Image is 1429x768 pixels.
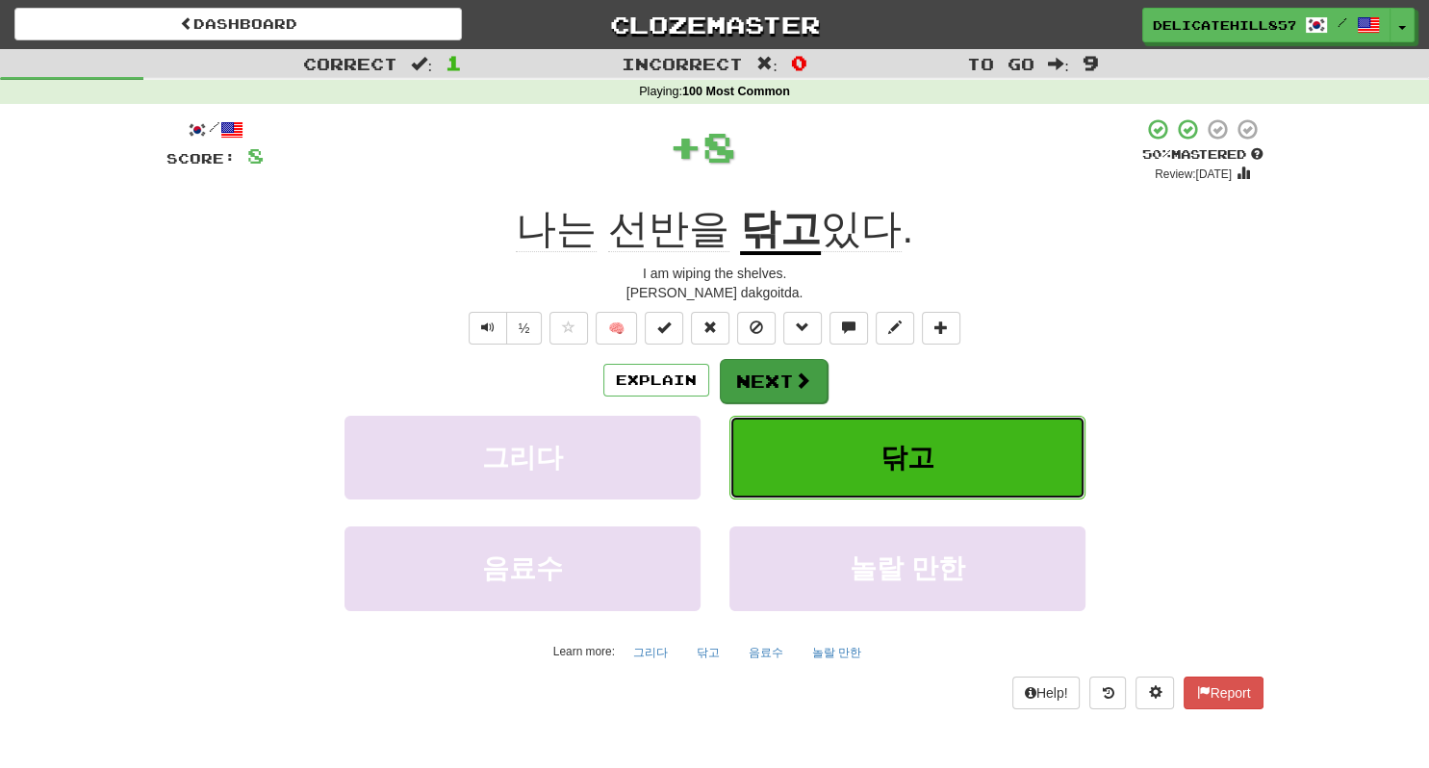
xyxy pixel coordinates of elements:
[802,638,872,667] button: 놀랄 만한
[876,312,914,345] button: Edit sentence (alt+d)
[922,312,960,345] button: Add to collection (alt+a)
[1142,8,1391,42] a: DelicateHill8572 /
[821,206,902,252] span: 있다
[1083,51,1099,74] span: 9
[166,283,1263,302] div: [PERSON_NAME] dakgoitda.
[491,8,938,41] a: Clozemaster
[737,312,776,345] button: Ignore sentence (alt+i)
[482,443,563,473] span: 그리다
[411,56,432,72] span: :
[247,143,264,167] span: 8
[344,416,701,499] button: 그리다
[821,206,913,252] span: .
[669,117,702,175] span: +
[623,638,678,667] button: 그리다
[686,638,730,667] button: 닦고
[1338,15,1347,29] span: /
[166,150,236,166] span: Score:
[756,56,778,72] span: :
[702,122,736,170] span: 8
[829,312,868,345] button: Discuss sentence (alt+u)
[1089,677,1126,709] button: Round history (alt+y)
[850,553,965,583] span: 놀랄 만한
[691,312,729,345] button: Reset to 0% Mastered (alt+r)
[880,443,934,473] span: 닦고
[791,51,807,74] span: 0
[740,206,821,255] u: 닦고
[166,264,1263,283] div: I am wiping the shelves.
[549,312,588,345] button: Favorite sentence (alt+f)
[1142,146,1171,162] span: 50 %
[729,416,1085,499] button: 닦고
[645,312,683,345] button: Set this sentence to 100% Mastered (alt+m)
[783,312,822,345] button: Grammar (alt+g)
[738,638,794,667] button: 음료수
[446,51,462,74] span: 1
[1012,677,1081,709] button: Help!
[1142,146,1263,164] div: Mastered
[465,312,543,345] div: Text-to-speech controls
[967,54,1034,73] span: To go
[553,645,615,658] small: Learn more:
[516,206,597,252] span: 나는
[1048,56,1069,72] span: :
[1153,16,1295,34] span: DelicateHill8572
[682,85,790,98] strong: 100 Most Common
[622,54,743,73] span: Incorrect
[344,526,701,610] button: 음료수
[166,117,264,141] div: /
[482,553,563,583] span: 음료수
[506,312,543,345] button: ½
[469,312,507,345] button: Play sentence audio (ctl+space)
[303,54,397,73] span: Correct
[603,364,709,397] button: Explain
[729,526,1085,610] button: 놀랄 만한
[14,8,462,40] a: Dashboard
[1184,677,1263,709] button: Report
[1155,167,1232,181] small: Review: [DATE]
[608,206,729,252] span: 선반을
[596,312,637,345] button: 🧠
[720,359,828,403] button: Next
